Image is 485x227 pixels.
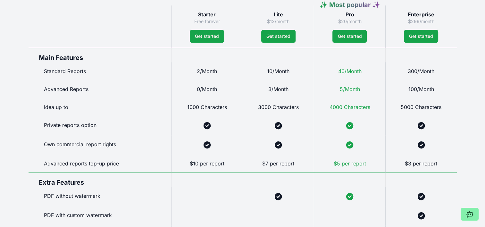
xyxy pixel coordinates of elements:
[29,62,171,80] div: Standard Reports
[401,104,441,110] span: 5000 Characters
[332,30,367,43] a: Get started
[329,104,370,110] span: 4000 Characters
[29,172,171,187] div: Extra Features
[261,30,296,43] a: Get started
[408,68,434,74] span: 300/Month
[258,104,299,110] span: 3000 Characters
[197,86,217,92] span: 0/Month
[29,155,171,172] div: Advanced reports top-up price
[29,206,171,225] div: PDF with custom watermark
[29,135,171,155] div: Own commercial report rights
[29,98,171,116] div: Idea up to
[267,68,289,74] span: 10/Month
[29,187,171,206] div: PDF without watermark
[408,86,434,92] span: 100/Month
[190,30,224,43] a: Get started
[29,48,171,62] div: Main Features
[29,80,171,98] div: Advanced Reports
[29,116,171,135] div: Private reports option
[404,30,438,43] a: Get started
[268,86,288,92] span: 3/Month
[319,11,380,18] h3: Pro
[262,160,294,167] span: $7 per report
[177,11,238,18] h3: Starter
[338,68,361,74] span: 40/Month
[339,86,360,92] span: 5/Month
[319,1,380,9] span: ✨ Most popular ✨
[248,18,309,25] p: $12/month
[319,18,380,25] p: $20/month
[177,18,238,25] p: Free forever
[391,11,452,18] h3: Enterprise
[391,18,452,25] p: $299/month
[190,160,224,167] span: $10 per report
[187,104,227,110] span: 1000 Characters
[248,11,309,18] h3: Lite
[197,68,217,74] span: 2/Month
[405,160,437,167] span: $3 per report
[333,160,366,167] span: $5 per report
